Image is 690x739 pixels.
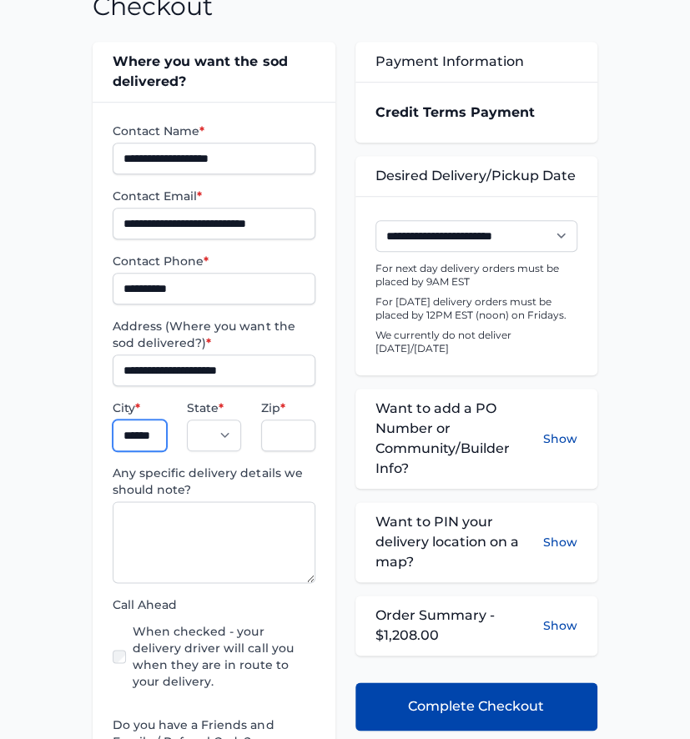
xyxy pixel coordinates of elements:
span: Want to PIN your delivery location on a map? [375,512,543,572]
label: When checked - your delivery driver will call you when they are in route to your delivery. [133,623,315,690]
p: For [DATE] delivery orders must be placed by 12PM EST (noon) on Fridays. [375,295,577,322]
span: Order Summary - $1,208.00 [375,606,543,646]
button: Complete Checkout [355,682,597,731]
button: Show [543,512,577,572]
span: Want to add a PO Number or Community/Builder Info? [375,399,543,479]
span: Complete Checkout [408,696,544,716]
label: Call Ahead [113,596,315,613]
div: Desired Delivery/Pickup Date [355,156,597,196]
label: Contact Email [113,188,315,204]
label: State [187,400,241,416]
label: Contact Name [113,123,315,139]
label: Address (Where you want the sod delivered?) [113,318,315,351]
p: We currently do not deliver [DATE]/[DATE] [375,329,577,355]
label: Any specific delivery details we should note? [113,465,315,498]
button: Show [543,399,577,479]
label: Zip [261,400,315,416]
div: Where you want the sod delivered? [93,42,335,102]
div: Payment Information [355,42,597,82]
strong: Credit Terms Payment [375,104,535,120]
label: City [113,400,167,416]
label: Contact Phone [113,253,315,269]
p: For next day delivery orders must be placed by 9AM EST [375,262,577,289]
button: Show [543,617,577,634]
